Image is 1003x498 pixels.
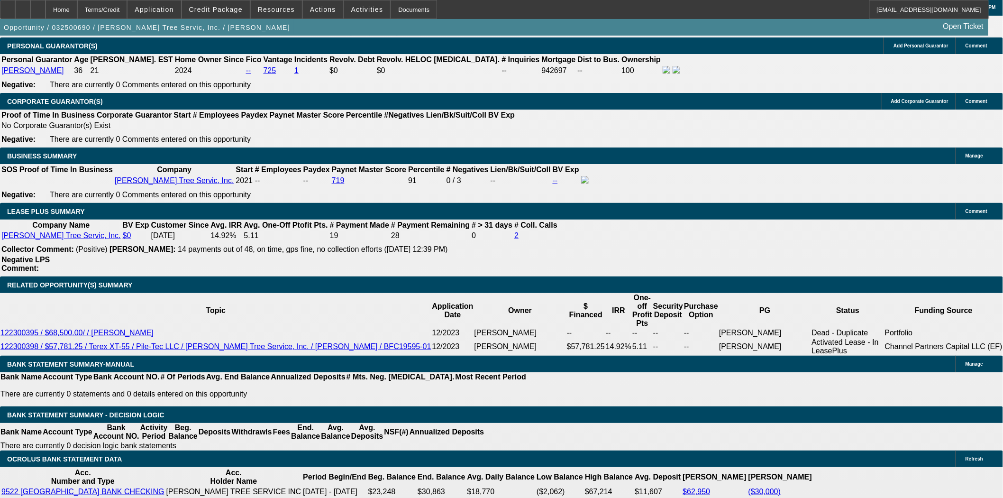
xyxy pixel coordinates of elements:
th: Annualized Deposits [270,372,346,382]
b: BV Exp [488,111,515,119]
b: Company [157,166,191,174]
span: Opportunity / 032500690 / [PERSON_NAME] Tree Servic, Inc. / [PERSON_NAME] [4,24,290,31]
td: No Corporate Guarantor(s) Exist [1,121,519,130]
span: BUSINESS SUMMARY [7,152,77,160]
th: Avg. Deposits [351,423,384,441]
th: Application Date [432,293,474,328]
td: -- [653,338,684,356]
b: Lien/Bk/Suit/Coll [491,166,551,174]
span: Manage [966,361,983,367]
th: Acc. Holder Name [166,468,302,486]
span: OCROLUS BANK STATEMENT DATA [7,455,122,463]
button: Actions [303,0,343,18]
td: 100 [621,65,661,76]
b: # Coll. Calls [514,221,557,229]
th: Fees [273,423,291,441]
b: Personal Guarantor [1,55,72,64]
b: #Negatives [384,111,425,119]
a: $62,950 [683,488,711,496]
a: [PERSON_NAME] [1,66,64,74]
th: Owner [474,293,566,328]
th: # Of Periods [160,372,206,382]
b: Percentile [408,166,444,174]
b: # Negatives [447,166,489,174]
td: -- [303,175,330,186]
td: Channel Partners Capital LLC (EF) [884,338,1003,356]
td: 12/2023 [432,328,474,338]
span: Application [135,6,173,13]
th: Avg. Deposit [634,468,681,486]
td: Dead - Duplicate [811,328,884,338]
td: $67,214 [584,487,633,497]
td: 28 [391,231,470,240]
th: Withdrawls [231,423,272,441]
span: Comment [966,43,987,48]
div: 0 / 3 [447,176,489,185]
td: Portfolio [884,328,1003,338]
b: Incidents [294,55,328,64]
b: Dist to Bus. [578,55,620,64]
td: -- [577,65,620,76]
span: Resources [258,6,295,13]
td: 19 [329,231,390,240]
b: # Payment Made [330,221,389,229]
b: Negative: [1,81,36,89]
a: 122300395 / $68,500.00/ / [PERSON_NAME] [0,329,154,337]
p: There are currently 0 statements and 0 details entered on this opportunity [0,390,526,398]
td: 5.11 [632,338,653,356]
b: Lien/Bk/Suit/Coll [426,111,486,119]
a: Open Ticket [939,18,987,35]
a: ($30,000) [748,488,781,496]
span: BANK STATEMENT SUMMARY-MANUAL [7,360,134,368]
th: Avg. Balance [320,423,350,441]
span: -- [255,176,260,184]
b: Revolv. Debt [329,55,375,64]
th: Proof of Time In Business [19,165,113,175]
button: Application [128,0,181,18]
td: -- [501,65,540,76]
b: Company Name [32,221,90,229]
th: Avg. Daily Balance [467,468,536,486]
span: Credit Package [189,6,243,13]
td: 12/2023 [432,338,474,356]
a: -- [553,176,558,184]
b: Avg. One-Off Ptofit Pts. [244,221,328,229]
a: 1 [294,66,299,74]
th: Period Begin/End [302,468,366,486]
th: Status [811,293,884,328]
span: CORPORATE GUARANTOR(S) [7,98,103,105]
a: [PERSON_NAME] Tree Servic, Inc. [115,176,234,184]
td: [DATE] - [DATE] [302,487,366,497]
b: Paydex [241,111,268,119]
td: $0 [329,65,375,76]
a: $0 [123,231,131,240]
img: facebook-icon.png [663,66,670,74]
th: NSF(#) [383,423,409,441]
th: Proof of Time In Business [1,111,95,120]
td: -- [490,175,551,186]
b: Negative: [1,191,36,199]
th: Funding Source [884,293,1003,328]
b: Customer Since [151,221,209,229]
th: End. Balance [417,468,465,486]
td: [DATE] [151,231,210,240]
b: Fico [246,55,262,64]
th: Bank Account NO. [93,372,160,382]
th: SOS [1,165,18,175]
span: There are currently 0 Comments entered on this opportunity [50,135,251,143]
a: 122300398 / $57,781.25 / Terex XT-55 / Pile-Tec LLC / [PERSON_NAME] Tree Service, Inc. / [PERSON_... [0,342,431,350]
div: 91 [408,176,444,185]
b: Start [173,111,191,119]
span: Add Personal Guarantor [894,43,948,48]
b: # Employees [255,166,301,174]
td: [PERSON_NAME] [719,338,811,356]
b: Avg. IRR [210,221,242,229]
span: Bank Statement Summary - Decision Logic [7,411,164,419]
b: # Inquiries [501,55,539,64]
th: PG [719,293,811,328]
th: Most Recent Period [455,372,527,382]
td: -- [653,328,684,338]
span: There are currently 0 Comments entered on this opportunity [50,81,251,89]
th: Low Balance [536,468,584,486]
span: PERSONAL GUARANTOR(S) [7,42,98,50]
